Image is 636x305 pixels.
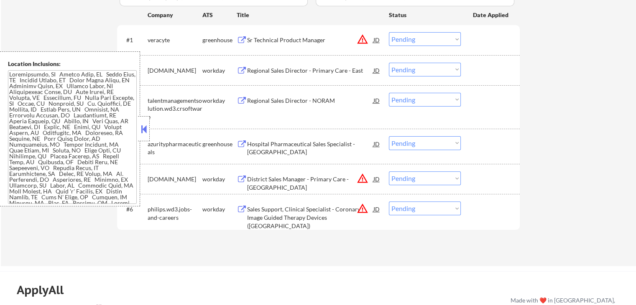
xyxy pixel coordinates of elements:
[202,97,237,105] div: workday
[237,11,381,19] div: Title
[202,140,237,148] div: greenhouse
[247,205,373,230] div: Sales Support, Clinical Specialist - Coronary Image Guided Therapy Devices ([GEOGRAPHIC_DATA])
[247,66,373,75] div: Regional Sales Director - Primary Care - East
[202,66,237,75] div: workday
[8,60,137,68] div: Location Inclusions:
[373,32,381,47] div: JD
[357,203,368,214] button: warning_amber
[389,7,461,22] div: Status
[373,93,381,108] div: JD
[202,175,237,183] div: workday
[148,97,202,121] div: talentmanagementsolution.wd3.crsoftware
[247,36,373,44] div: Sr Technical Product Manager
[357,33,368,45] button: warning_amber
[148,36,202,44] div: veracyte
[202,36,237,44] div: greenhouse
[126,36,141,44] div: #1
[247,140,373,156] div: Hospital Pharmaceutical Sales Specialist - [GEOGRAPHIC_DATA]
[373,136,381,151] div: JD
[148,66,202,75] div: [DOMAIN_NAME]
[202,205,237,213] div: workday
[373,63,381,78] div: JD
[357,173,368,184] button: warning_amber
[148,175,202,183] div: [DOMAIN_NAME]
[202,11,237,19] div: ATS
[148,205,202,221] div: philips.wd3.jobs-and-careers
[473,11,510,19] div: Date Applied
[247,97,373,105] div: Regional Sales Director - NORAM
[17,283,73,297] div: ApplyAll
[373,171,381,186] div: JD
[148,140,202,156] div: azuritypharmaceuticals
[373,201,381,216] div: JD
[247,175,373,191] div: District Sales Manager - Primary Care - [GEOGRAPHIC_DATA]
[126,205,141,213] div: #6
[148,11,202,19] div: Company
